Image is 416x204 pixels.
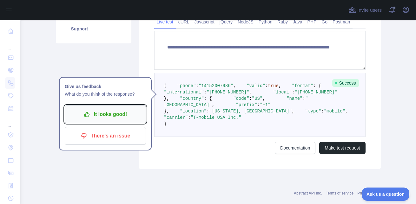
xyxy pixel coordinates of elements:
div: ... [5,38,15,51]
span: "T-mobile USA Inc." [191,115,241,120]
span: true [268,83,279,88]
a: Support [63,22,124,36]
span: }, [164,109,169,114]
span: "mobile" [324,109,345,114]
span: "phone" [177,83,196,88]
span: : [207,109,209,114]
span: : [292,90,294,95]
span: "international" [164,90,204,95]
span: "local" [273,90,292,95]
span: "format" [292,83,313,88]
span: : [249,96,252,101]
span: } [164,121,167,126]
a: Postman [330,17,353,27]
a: Python [256,17,275,27]
span: , [249,90,252,95]
a: PHP [305,17,319,27]
span: : [265,83,268,88]
span: { [164,83,167,88]
span: "location" [180,109,207,114]
a: Live test [154,17,176,27]
a: Java [290,17,305,27]
span: : [321,109,324,114]
p: It looks good! [69,109,141,120]
span: , [212,102,215,107]
span: : [196,83,198,88]
a: cURL [176,17,192,27]
span: Invite users [357,7,382,14]
button: Make test request [319,142,365,154]
span: : { [313,83,321,88]
span: "type" [305,109,321,114]
a: Javascript [192,17,217,27]
span: , [233,83,236,88]
div: ... [5,115,15,128]
span: "country" [180,96,204,101]
span: "+1" [260,102,271,107]
button: It looks good! [65,105,146,123]
a: Go [319,17,330,27]
span: : [302,96,305,101]
span: "US" [252,96,263,101]
span: "[PHONE_NUMBER]" [294,90,337,95]
span: , [279,83,281,88]
span: "valid" [247,83,265,88]
span: "prefix" [236,102,257,107]
a: Documentation [275,142,315,154]
iframe: Toggle Customer Support [362,188,410,201]
p: What do you think of the response? [65,90,146,98]
span: "name" [287,96,302,101]
a: Privacy policy [357,191,380,195]
a: Terms of service [326,191,353,195]
span: }, [164,96,169,101]
button: There's an issue [65,127,146,145]
a: NodeJS [235,17,256,27]
p: There's an issue [69,131,141,141]
h1: Give us feedback [65,83,146,90]
span: Success [332,79,359,87]
span: : { [204,96,212,101]
span: : [204,90,207,95]
span: , [345,109,348,114]
span: , [292,109,294,114]
span: : [257,102,260,107]
span: "code" [233,96,249,101]
a: Abstract API Inc. [294,191,322,195]
span: , [262,96,265,101]
span: "carrier" [164,115,188,120]
button: Invite users [347,5,383,15]
span: "[US_STATE], [GEOGRAPHIC_DATA]" [209,109,292,114]
span: "[PHONE_NUMBER]" [207,90,249,95]
a: Ruby [275,17,290,27]
span: : [188,115,190,120]
a: jQuery [217,17,235,27]
span: "14152007986" [199,83,233,88]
